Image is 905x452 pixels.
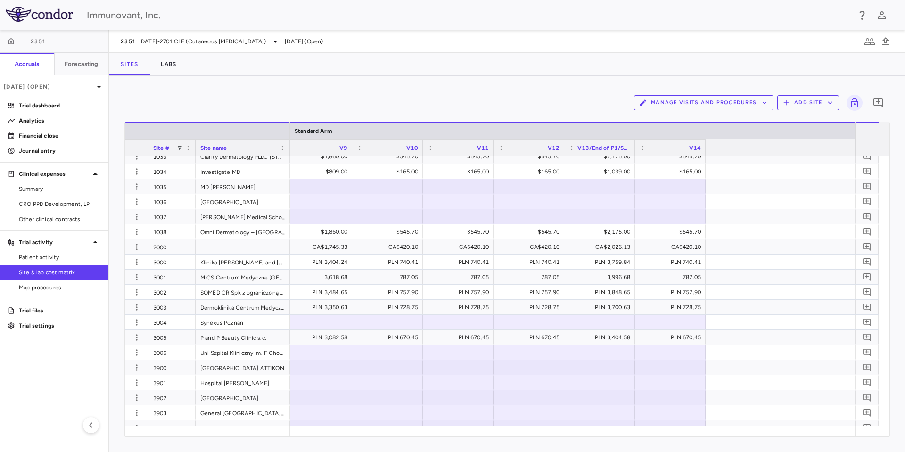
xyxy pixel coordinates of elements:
[863,197,872,206] svg: Add comment
[290,270,347,285] div: 3,618.68
[148,209,196,224] div: 1037
[861,255,873,268] button: Add comment
[861,346,873,359] button: Add comment
[290,239,347,255] div: CA$1,745.33
[121,38,135,45] span: 2351
[19,268,101,277] span: Site & lab cost matrix
[290,164,347,179] div: $809.00
[573,300,630,315] div: PLN 3,700.63
[196,315,290,329] div: Synexus Poznan
[643,239,701,255] div: CA$420.10
[863,363,872,372] svg: Add comment
[196,300,290,314] div: Dermoklinika Centrum Medyczne sc
[31,38,45,45] span: 2351
[65,60,99,68] h6: Forecasting
[19,200,101,208] span: CRO PPD Development, LP
[861,210,873,223] button: Add comment
[361,239,418,255] div: CA$420.10
[863,212,872,221] svg: Add comment
[196,224,290,239] div: Omni Dermatology – [GEOGRAPHIC_DATA]
[148,390,196,405] div: 3902
[643,330,701,345] div: PLN 670.45
[15,60,39,68] h6: Accruals
[431,149,489,164] div: $545.70
[861,180,873,193] button: Add comment
[861,165,873,178] button: Add comment
[148,224,196,239] div: 1038
[861,391,873,404] button: Add comment
[290,255,347,270] div: PLN 3,404.24
[148,375,196,390] div: 3901
[19,238,90,247] p: Trial activity
[19,283,101,292] span: Map procedures
[4,82,93,91] p: [DATE] (Open)
[502,255,559,270] div: PLN 740.41
[863,227,872,236] svg: Add comment
[573,330,630,345] div: PLN 3,404.58
[361,224,418,239] div: $545.70
[502,149,559,164] div: $545.70
[196,330,290,345] div: P and P Beauty Clinic s.c.
[148,164,196,179] div: 1034
[148,239,196,254] div: 2000
[431,330,489,345] div: PLN 670.45
[290,300,347,315] div: PLN 3,350.63
[19,321,101,330] p: Trial settings
[573,239,630,255] div: CA$2,026.13
[431,255,489,270] div: PLN 740.41
[861,316,873,329] button: Add comment
[196,255,290,269] div: Klinika [PERSON_NAME] and [PERSON_NAME] Spółka z o.o
[502,285,559,300] div: PLN 757.90
[19,147,101,155] p: Journal entry
[196,179,290,194] div: MD [PERSON_NAME]
[861,271,873,283] button: Add comment
[861,225,873,238] button: Add comment
[19,253,101,262] span: Patient activity
[861,421,873,434] button: Add comment
[361,164,418,179] div: $165.00
[634,95,773,110] button: Manage Visits and Procedures
[148,345,196,360] div: 3006
[148,179,196,194] div: 1035
[431,164,489,179] div: $165.00
[502,330,559,345] div: PLN 670.45
[861,331,873,344] button: Add comment
[870,95,886,111] button: Add comment
[573,224,630,239] div: $2,175.00
[285,37,323,46] span: [DATE] (Open)
[431,300,489,315] div: PLN 728.75
[19,131,101,140] p: Financial close
[643,164,701,179] div: $165.00
[149,53,188,75] button: Labs
[863,152,872,161] svg: Add comment
[863,423,872,432] svg: Add comment
[431,270,489,285] div: 787.05
[290,285,347,300] div: PLN 3,484.65
[361,330,418,345] div: PLN 670.45
[861,240,873,253] button: Add comment
[431,239,489,255] div: CA$420.10
[863,333,872,342] svg: Add comment
[148,420,196,435] div: 3904
[196,360,290,375] div: [GEOGRAPHIC_DATA] ATTIKON
[153,145,169,151] span: Site #
[861,286,873,298] button: Add comment
[863,288,872,296] svg: Add comment
[196,194,290,209] div: [GEOGRAPHIC_DATA]
[502,270,559,285] div: 787.05
[863,182,872,191] svg: Add comment
[573,255,630,270] div: PLN 3,759.84
[573,270,630,285] div: 3,996.68
[196,390,290,405] div: [GEOGRAPHIC_DATA]
[643,255,701,270] div: PLN 740.41
[290,149,347,164] div: $1,860.00
[196,164,290,179] div: Investigate MD
[196,420,290,435] div: [GEOGRAPHIC_DATA]
[477,145,489,151] span: V11
[643,270,701,285] div: 787.05
[87,8,850,22] div: Immunovant, Inc.
[361,149,418,164] div: $545.70
[19,101,101,110] p: Trial dashboard
[863,393,872,402] svg: Add comment
[643,224,701,239] div: $545.70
